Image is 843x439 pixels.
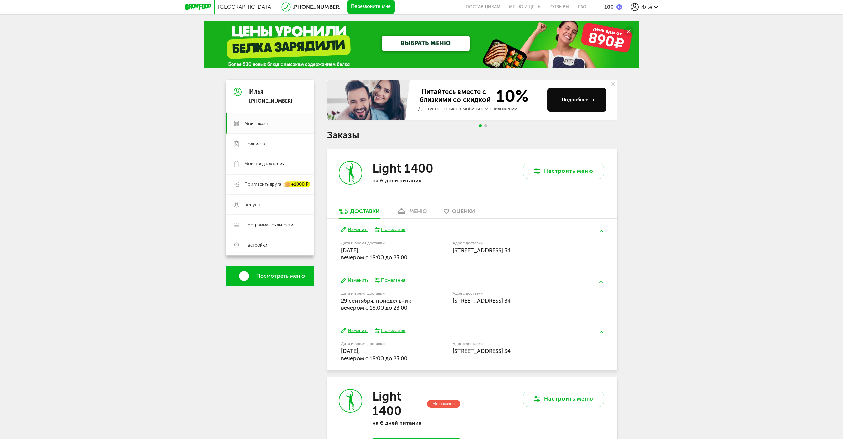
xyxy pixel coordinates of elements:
[418,87,492,104] span: Питайтесь вместе с близкими со скидкой
[599,331,603,333] img: arrow-up-green.5eb5f82.svg
[372,177,460,184] p: на 6 дней питания
[256,273,305,279] span: Посмотреть меню
[350,208,380,214] div: Доставки
[244,242,267,248] span: Настройки
[409,208,427,214] div: меню
[226,266,314,286] a: Посмотреть меню
[226,235,314,255] a: Настройки
[452,208,475,214] span: Оценки
[640,4,652,10] span: Илья
[382,36,470,51] a: ВЫБРАТЬ МЕНЮ
[484,124,487,127] span: Go to slide 2
[479,124,482,127] span: Go to slide 1
[218,4,273,10] span: [GEOGRAPHIC_DATA]
[327,80,412,120] img: family-banner.579af9d.jpg
[226,134,314,154] a: Подписка
[427,400,460,408] div: Не оплачен
[381,328,405,334] div: Пожелания
[341,227,368,233] button: Изменить
[453,241,579,245] label: Адрес доставки
[226,154,314,174] a: Мои предпочтения
[440,208,478,218] a: Оценки
[249,98,292,104] div: [PHONE_NUMBER]
[347,0,395,14] button: Перезвоните мне
[226,174,314,195] a: Пригласить друга +1000 ₽
[341,247,407,261] span: [DATE], вечером c 18:00 до 23:00
[292,4,341,10] a: [PHONE_NUMBER]
[616,4,622,10] img: bonus_b.cdccf46.png
[336,208,383,218] a: Доставки
[341,328,368,334] button: Изменить
[341,342,418,346] label: Дата и время доставки
[285,182,310,187] div: +1000 ₽
[453,247,511,254] span: [STREET_ADDRESS] 34
[393,208,430,218] a: меню
[523,391,604,407] button: Настроить меню
[492,87,529,104] span: 10%
[372,420,460,426] p: на 6 дней питания
[341,277,368,284] button: Изменить
[244,181,281,187] span: Пригласить друга
[604,4,614,10] div: 100
[453,292,579,295] label: Адрес доставки
[372,161,433,176] h3: Light 1400
[375,328,406,334] button: Пожелания
[375,227,406,233] button: Пожелания
[453,342,579,346] label: Адрес доставки
[244,121,268,127] span: Мои заказы
[244,202,260,208] span: Бонусы
[453,347,511,354] span: [STREET_ADDRESS] 34
[244,161,284,167] span: Мои предпочтения
[599,230,603,232] img: arrow-up-green.5eb5f82.svg
[562,97,595,103] div: Подробнее
[375,277,406,283] button: Пожелания
[327,131,617,140] h1: Заказы
[226,195,314,215] a: Бонусы
[381,227,405,233] div: Пожелания
[341,297,413,311] span: 29 сентября, понедельник, вечером c 18:00 до 23:00
[341,347,407,361] span: [DATE], вечером c 18:00 до 23:00
[523,163,604,179] button: Настроить меню
[341,241,418,245] label: Дата и время доставки
[249,88,292,95] div: Илья
[547,88,606,112] button: Подробнее
[381,277,405,283] div: Пожелания
[341,292,418,295] label: Дата и время доставки
[599,281,603,283] img: arrow-up-green.5eb5f82.svg
[453,297,511,304] span: [STREET_ADDRESS] 34
[226,113,314,134] a: Мои заказы
[372,389,425,418] h3: Light 1400
[244,222,293,228] span: Программа лояльности
[244,141,265,147] span: Подписка
[418,106,542,112] div: Доступно только в мобильном приложении
[226,215,314,235] a: Программа лояльности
